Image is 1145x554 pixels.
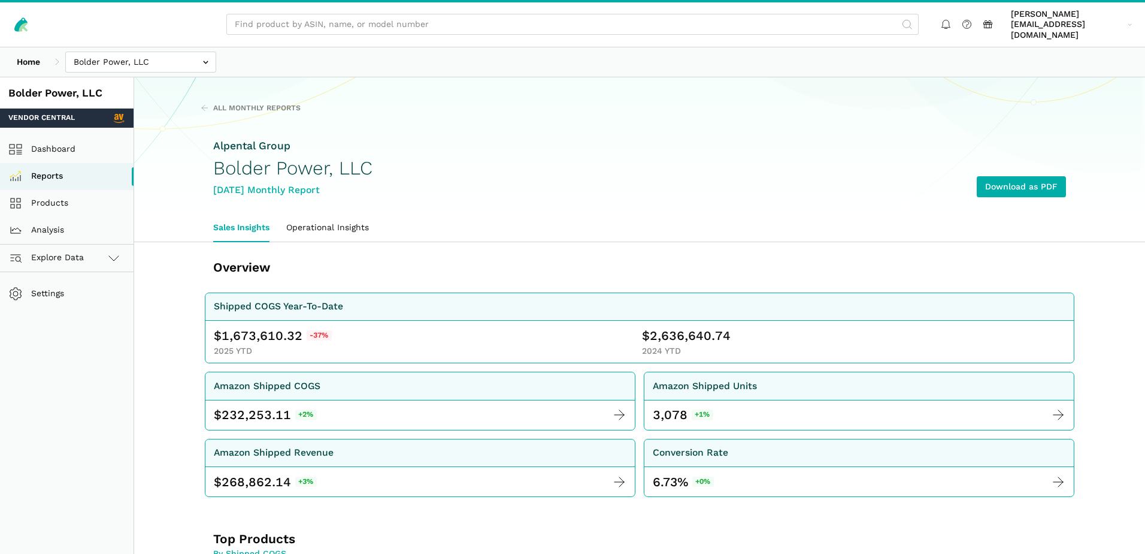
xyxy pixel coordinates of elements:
[977,176,1066,197] a: Download as PDF
[214,379,320,394] div: Amazon Shipped COGS
[226,14,919,35] input: Find product by ASIN, name, or model number
[214,327,222,344] span: $
[213,531,564,547] h3: Top Products
[214,474,222,490] span: $
[1007,7,1137,43] a: [PERSON_NAME][EMAIL_ADDRESS][DOMAIN_NAME]
[8,113,75,124] span: Vendor Central
[642,346,1066,357] div: 2024 YTD
[307,330,332,341] span: -37%
[214,299,343,314] div: Shipped COGS Year-To-Date
[205,372,635,430] a: Amazon Shipped COGS $ 232,253.11 +2%
[8,52,49,73] a: Home
[222,474,291,490] span: 268,862.14
[650,327,731,344] span: 2,636,640.74
[205,214,278,242] a: Sales Insights
[692,477,714,487] span: +0%
[295,477,317,487] span: +3%
[201,103,301,114] a: All Monthly Reports
[644,439,1074,498] a: Conversion Rate 6.73%+0%
[692,410,713,420] span: +1%
[213,183,372,198] div: [DATE] Monthly Report
[295,410,317,420] span: +2%
[214,346,638,357] div: 2025 YTD
[213,259,564,276] h3: Overview
[65,52,216,73] input: Bolder Power, LLC
[278,214,377,242] a: Operational Insights
[205,439,635,498] a: Amazon Shipped Revenue $ 268,862.14 +3%
[653,379,757,394] div: Amazon Shipped Units
[222,407,291,423] span: 232,253.11
[642,327,650,344] span: $
[214,445,334,460] div: Amazon Shipped Revenue
[213,158,372,179] h1: Bolder Power, LLC
[653,407,687,423] div: 3,078
[222,327,302,344] span: 1,673,610.32
[1011,9,1123,41] span: [PERSON_NAME][EMAIL_ADDRESS][DOMAIN_NAME]
[213,103,301,114] span: All Monthly Reports
[8,86,125,101] div: Bolder Power, LLC
[214,407,222,423] span: $
[644,372,1074,430] a: Amazon Shipped Units 3,078 +1%
[653,474,714,490] div: 6.73%
[653,445,728,460] div: Conversion Rate
[13,251,84,265] span: Explore Data
[213,138,372,153] div: Alpental Group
